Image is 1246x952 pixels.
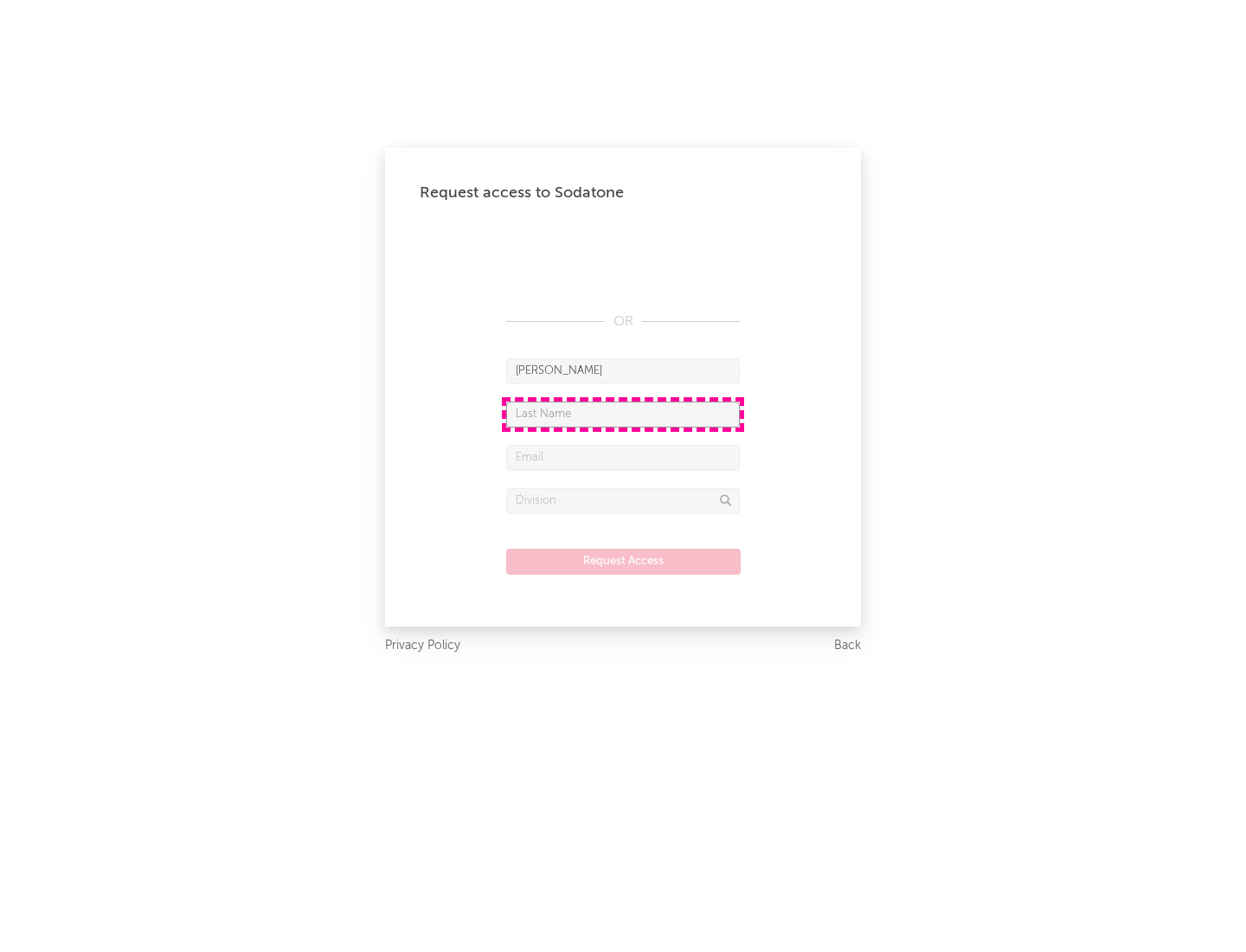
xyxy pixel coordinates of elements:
button: Request Access [506,549,741,575]
input: Email [506,445,740,471]
a: Back [834,635,861,657]
input: Division [506,488,740,514]
input: Last Name [506,402,740,428]
a: Privacy Policy [385,635,460,657]
div: OR [506,312,740,332]
div: Request access to Sodatone [420,183,826,203]
input: First Name [506,358,740,384]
